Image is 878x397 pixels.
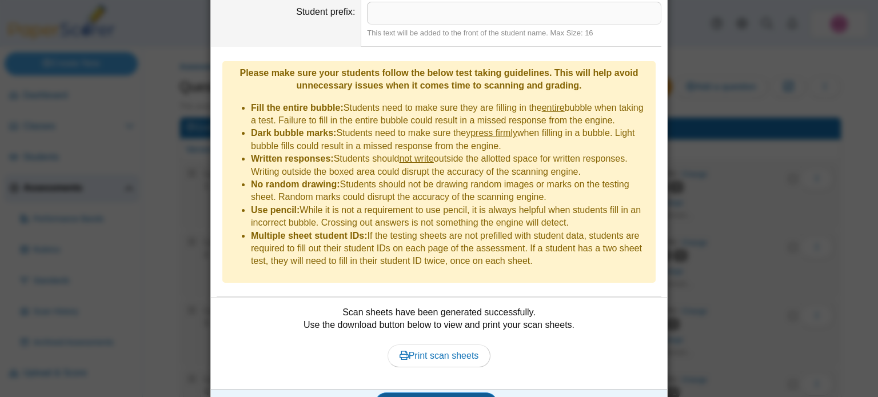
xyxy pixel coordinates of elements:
[251,127,650,153] li: Students need to make sure they when filling in a bubble. Light bubble fills could result in a mi...
[251,102,650,127] li: Students need to make sure they are filling in the bubble when taking a test. Failure to fill in ...
[251,231,368,240] b: Multiple sheet student IDs:
[251,103,344,113] b: Fill the entire bubble:
[251,204,650,230] li: While it is not a requirement to use pencil, it is always helpful when students fill in an incorr...
[470,128,517,138] u: press firmly
[296,7,355,17] label: Student prefix
[399,154,433,163] u: not write
[251,205,300,215] b: Use pencil:
[251,128,336,138] b: Dark bubble marks:
[251,230,650,268] li: If the testing sheets are not prefilled with student data, students are required to fill out thei...
[388,344,491,367] a: Print scan sheets
[400,351,479,360] span: Print scan sheets
[542,103,565,113] u: entire
[240,68,638,90] b: Please make sure your students follow the below test taking guidelines. This will help avoid unne...
[367,28,661,38] div: This text will be added to the front of the student name. Max Size: 16
[251,179,340,189] b: No random drawing:
[251,153,650,178] li: Students should outside the allotted space for written responses. Writing outside the boxed area ...
[251,154,334,163] b: Written responses:
[217,306,661,380] div: Scan sheets have been generated successfully. Use the download button below to view and print you...
[251,178,650,204] li: Students should not be drawing random images or marks on the testing sheet. Random marks could di...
